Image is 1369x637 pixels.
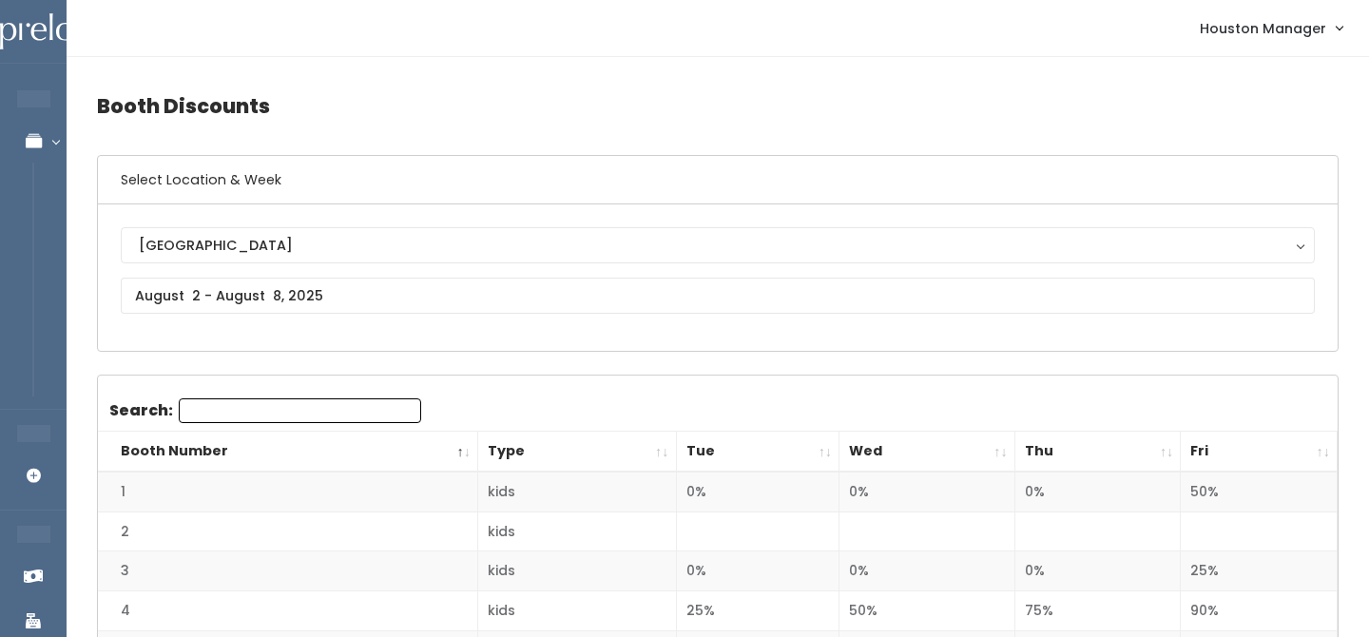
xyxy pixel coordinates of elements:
th: Booth Number: activate to sort column descending [98,432,477,473]
td: 2 [98,512,477,551]
td: 50% [1181,472,1338,512]
th: Wed: activate to sort column ascending [839,432,1015,473]
td: 3 [98,551,477,591]
div: [GEOGRAPHIC_DATA] [139,235,1297,256]
input: August 2 - August 8, 2025 [121,278,1315,314]
td: 90% [1181,591,1338,631]
td: kids [477,472,676,512]
input: Search: [179,398,421,423]
td: 50% [839,591,1015,631]
h6: Select Location & Week [98,156,1338,204]
td: 4 [98,591,477,631]
td: kids [477,591,676,631]
td: 0% [839,551,1015,591]
td: kids [477,512,676,551]
button: [GEOGRAPHIC_DATA] [121,227,1315,263]
th: Tue: activate to sort column ascending [676,432,839,473]
label: Search: [109,398,421,423]
td: kids [477,551,676,591]
td: 1 [98,472,477,512]
th: Thu: activate to sort column ascending [1014,432,1181,473]
td: 0% [676,472,839,512]
th: Type: activate to sort column ascending [477,432,676,473]
th: Fri: activate to sort column ascending [1181,432,1338,473]
td: 0% [1014,472,1181,512]
td: 0% [839,472,1015,512]
td: 75% [1014,591,1181,631]
td: 25% [1181,551,1338,591]
td: 25% [676,591,839,631]
td: 0% [676,551,839,591]
h4: Booth Discounts [97,80,1339,132]
span: Houston Manager [1200,18,1326,39]
td: 0% [1014,551,1181,591]
a: Houston Manager [1181,8,1361,48]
